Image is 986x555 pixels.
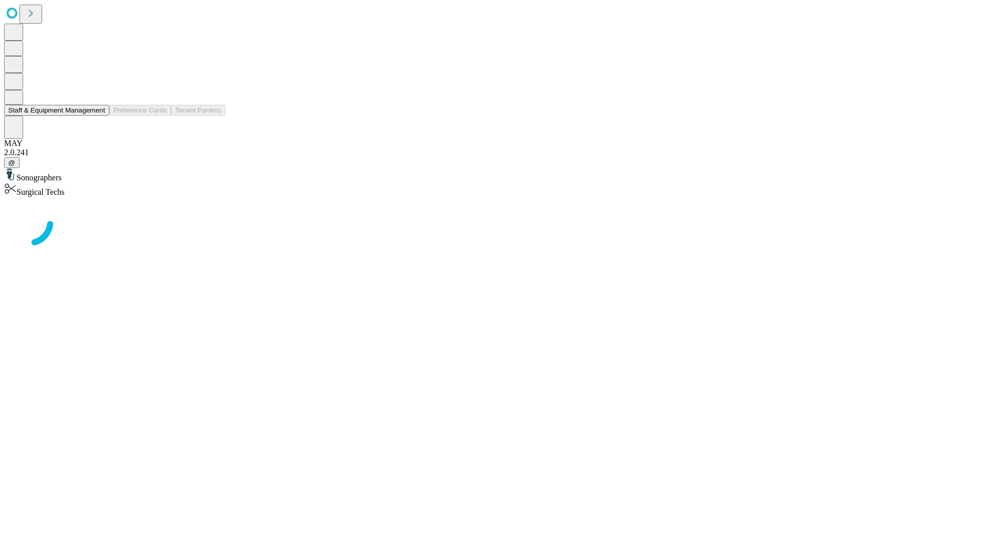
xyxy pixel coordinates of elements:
[171,105,225,116] button: Tenant Params
[4,182,982,197] div: Surgical Techs
[4,139,982,148] div: MAY
[4,148,982,157] div: 2.0.241
[4,157,20,168] button: @
[4,168,982,182] div: Sonographers
[4,105,109,116] button: Staff & Equipment Management
[8,159,15,166] span: @
[109,105,171,116] button: Preference Cards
